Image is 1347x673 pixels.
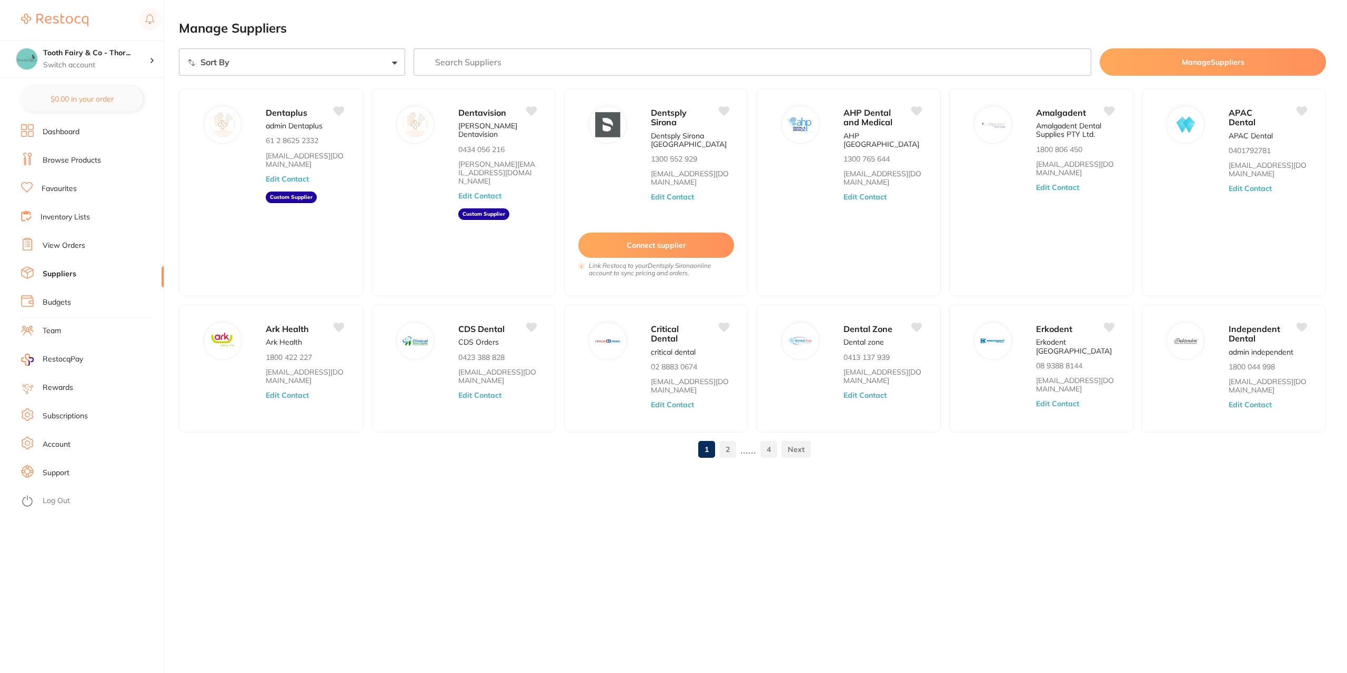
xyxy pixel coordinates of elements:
[651,193,694,201] button: Edit Contact
[843,391,887,399] button: Edit Contact
[21,8,88,32] a: Restocq Logo
[1173,328,1198,354] img: Independent Dental
[43,240,85,251] a: View Orders
[1229,132,1273,140] p: APAC Dental
[1229,146,1271,155] p: 0401792781
[266,175,309,183] button: Edit Contact
[458,160,536,185] a: [PERSON_NAME][EMAIL_ADDRESS][DOMAIN_NAME]
[843,353,890,361] p: 0413 137 939
[266,122,323,130] p: admin Dentaplus
[43,48,149,58] h4: Tooth Fairy & Co - Thornlands
[458,208,509,220] aside: Custom Supplier
[458,324,505,334] span: CDS Dental
[266,338,302,346] p: Ark Health
[21,354,34,366] img: RestocqPay
[1036,145,1082,154] p: 1800 806 450
[651,132,729,148] p: Dentsply Sirona [GEOGRAPHIC_DATA]
[651,324,679,344] span: Critical Dental
[1173,112,1198,137] img: APAC Dental
[788,328,813,354] img: Dental Zone
[43,411,88,421] a: Subscriptions
[43,496,70,506] a: Log Out
[266,324,309,334] span: Ark Health
[595,328,620,354] img: Critical Dental
[1229,400,1272,409] button: Edit Contact
[651,169,729,186] a: [EMAIL_ADDRESS][DOMAIN_NAME]
[458,122,536,138] p: [PERSON_NAME] Dentavision
[578,233,734,258] button: Connect supplier
[266,353,312,361] p: 1800 422 227
[458,353,505,361] p: 0423 388 828
[1036,107,1086,118] span: Amalgadent
[651,400,694,409] button: Edit Contact
[651,377,729,394] a: [EMAIL_ADDRESS][DOMAIN_NAME]
[1036,183,1079,192] button: Edit Contact
[43,269,76,279] a: Suppliers
[16,48,37,69] img: Tooth Fairy & Co - Thornlands
[843,193,887,201] button: Edit Contact
[651,348,696,356] p: critical dental
[179,21,1326,36] h2: Manage Suppliers
[458,192,501,200] button: Edit Contact
[980,112,1006,137] img: Amalgadent
[458,391,501,399] button: Edit Contact
[458,107,506,118] span: Dentavision
[21,14,88,26] img: Restocq Logo
[1036,122,1114,138] p: Amalgadent Dental Supplies PTY Ltd.
[1036,376,1114,393] a: [EMAIL_ADDRESS][DOMAIN_NAME]
[21,86,143,112] button: $0.00 in your order
[1229,161,1306,178] a: [EMAIL_ADDRESS][DOMAIN_NAME]
[1229,107,1255,127] span: APAC Dental
[266,136,318,145] p: 61 2 8625 2332
[1229,184,1272,193] button: Edit Contact
[210,328,235,354] img: Ark Health
[1036,324,1072,334] span: Erkodent
[43,155,101,166] a: Browse Products
[458,338,499,346] p: CDS Orders
[210,112,235,137] img: Dentaplus
[41,212,90,223] a: Inventory Lists
[43,383,73,393] a: Rewards
[980,328,1006,354] img: Erkodent
[1229,377,1306,394] a: [EMAIL_ADDRESS][DOMAIN_NAME]
[760,439,777,460] a: 4
[266,192,317,203] aside: Custom Supplier
[843,169,921,186] a: [EMAIL_ADDRESS][DOMAIN_NAME]
[843,155,890,163] p: 1300 765 644
[843,132,921,148] p: AHP [GEOGRAPHIC_DATA]
[43,326,61,336] a: Team
[1036,361,1082,370] p: 08 9388 8144
[1100,48,1326,76] button: ManageSuppliers
[740,444,756,456] p: ......
[43,127,79,137] a: Dashboard
[595,112,620,137] img: Dentsply Sirona
[788,112,813,137] img: AHP Dental and Medical
[458,145,505,154] p: 0434 056 216
[266,391,309,399] button: Edit Contact
[42,184,77,194] a: Favourites
[266,107,307,118] span: Dentaplus
[651,155,697,163] p: 1300 552 929
[1229,348,1293,356] p: admin independent
[458,368,536,385] a: [EMAIL_ADDRESS][DOMAIN_NAME]
[1036,399,1079,408] button: Edit Contact
[651,363,697,371] p: 02 8883 0674
[403,112,428,137] img: Dentavision
[843,324,892,334] span: Dental Zone
[43,468,69,478] a: Support
[43,297,71,308] a: Budgets
[266,152,344,168] a: [EMAIL_ADDRESS][DOMAIN_NAME]
[1036,338,1114,355] p: Erkodent [GEOGRAPHIC_DATA]
[414,48,1092,76] input: Search Suppliers
[843,338,884,346] p: Dental zone
[843,368,921,385] a: [EMAIL_ADDRESS][DOMAIN_NAME]
[589,262,734,277] i: Link Restocq to your Dentsply Sirona online account to sync pricing and orders.
[719,439,736,460] a: 2
[651,107,687,127] span: Dentsply Sirona
[1036,160,1114,177] a: [EMAIL_ADDRESS][DOMAIN_NAME]
[266,368,344,385] a: [EMAIL_ADDRESS][DOMAIN_NAME]
[1229,324,1280,344] span: Independent Dental
[21,354,83,366] a: RestocqPay
[43,60,149,71] p: Switch account
[43,354,83,365] span: RestocqPay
